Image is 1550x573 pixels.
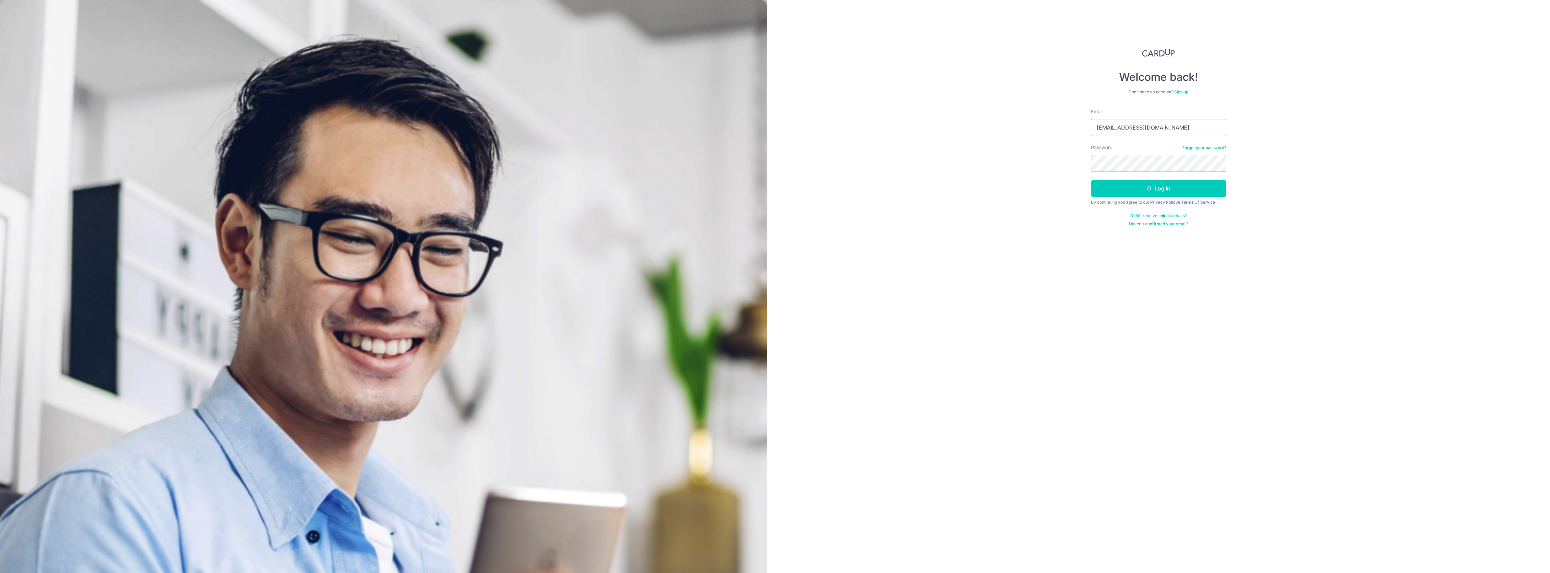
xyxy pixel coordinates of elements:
a: Privacy Policy [1150,200,1178,205]
div: By continuing you agree to our & [1091,200,1226,205]
label: Password [1091,144,1113,151]
a: Forgot your password? [1182,145,1226,151]
a: Terms Of Service [1181,200,1215,205]
a: Haven't confirmed your email? [1129,221,1188,227]
div: Don’t have an account? [1091,89,1226,95]
h4: Welcome back! [1091,70,1226,84]
button: Log in [1091,180,1226,197]
a: Sign up [1174,89,1188,94]
img: CardUp Logo [1142,49,1175,57]
a: Didn't receive unlock details? [1130,213,1187,219]
label: Email [1091,108,1103,115]
input: Enter your Email [1091,119,1226,136]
